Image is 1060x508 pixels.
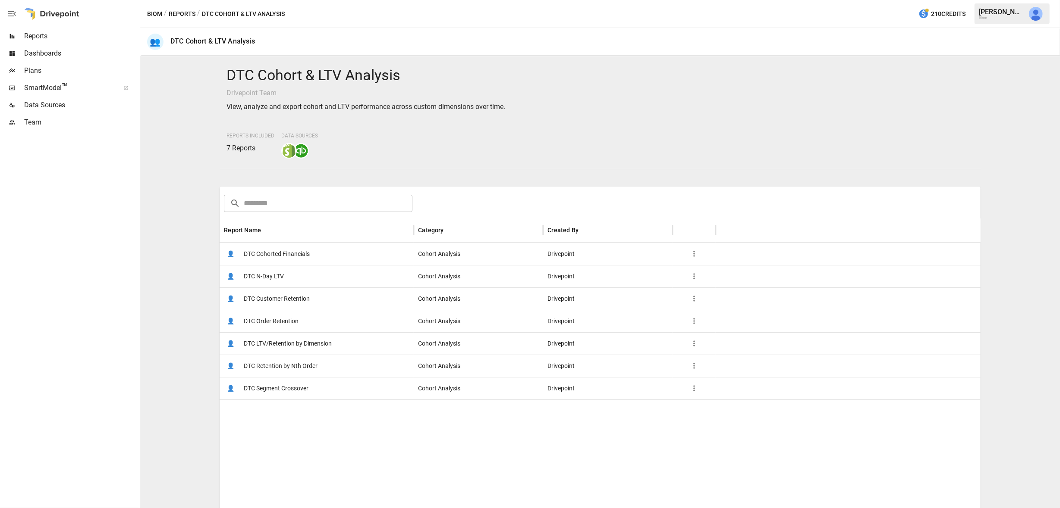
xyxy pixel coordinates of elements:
[244,265,284,287] span: DTC N-Day LTV
[244,288,310,310] span: DTC Customer Retention
[915,6,969,22] button: 210Credits
[414,355,543,377] div: Cohort Analysis
[262,224,274,236] button: Sort
[224,359,237,372] span: 👤
[24,100,138,110] span: Data Sources
[24,65,138,76] span: Plans
[224,270,237,283] span: 👤
[224,227,261,234] div: Report Name
[294,144,308,158] img: quickbooks
[547,227,579,234] div: Created By
[226,143,274,153] p: 7 Reports
[164,9,167,19] div: /
[414,310,543,332] div: Cohort Analysis
[543,287,673,310] div: Drivepoint
[543,377,673,399] div: Drivepoint
[414,332,543,355] div: Cohort Analysis
[169,9,195,19] button: Reports
[1029,7,1043,21] img: Will Gahagan
[543,310,673,332] div: Drivepoint
[414,287,543,310] div: Cohort Analysis
[24,48,138,59] span: Dashboards
[445,224,457,236] button: Sort
[244,310,299,332] span: DTC Order Retention
[226,66,973,84] h4: DTC Cohort & LTV Analysis
[414,377,543,399] div: Cohort Analysis
[24,83,114,93] span: SmartModel
[226,88,973,98] p: Drivepoint Team
[224,315,237,327] span: 👤
[226,102,973,112] p: View, analyze and export cohort and LTV performance across custom dimensions over time.
[281,133,318,139] span: Data Sources
[244,243,310,265] span: DTC Cohorted Financials
[979,8,1024,16] div: [PERSON_NAME]
[244,333,332,355] span: DTC LTV/Retention by Dimension
[543,355,673,377] div: Drivepoint
[224,292,237,305] span: 👤
[418,227,444,234] div: Category
[24,117,138,128] span: Team
[579,224,591,236] button: Sort
[414,243,543,265] div: Cohort Analysis
[1024,2,1048,26] button: Will Gahagan
[197,9,200,19] div: /
[543,265,673,287] div: Drivepoint
[62,81,68,92] span: ™
[147,34,164,50] div: 👥
[170,37,255,45] div: DTC Cohort & LTV Analysis
[414,265,543,287] div: Cohort Analysis
[24,31,138,41] span: Reports
[979,16,1024,20] div: Biom
[226,133,274,139] span: Reports Included
[224,337,237,350] span: 👤
[244,377,308,399] span: DTC Segment Crossover
[543,243,673,265] div: Drivepoint
[147,9,162,19] button: Biom
[931,9,966,19] span: 210 Credits
[244,355,318,377] span: DTC Retention by Nth Order
[224,247,237,260] span: 👤
[543,332,673,355] div: Drivepoint
[224,382,237,395] span: 👤
[282,144,296,158] img: shopify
